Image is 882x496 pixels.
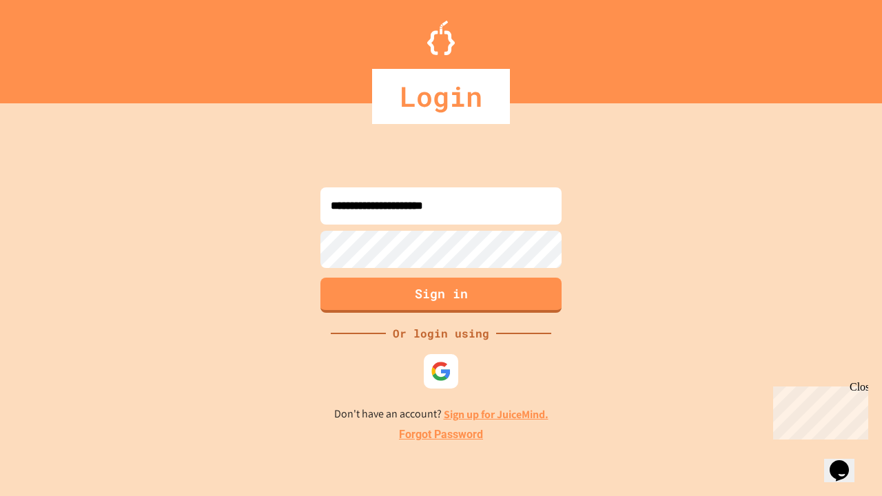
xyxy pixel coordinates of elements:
div: Login [372,69,510,124]
img: google-icon.svg [431,361,451,382]
div: Chat with us now!Close [6,6,95,87]
a: Sign up for JuiceMind. [444,407,548,422]
a: Forgot Password [399,426,483,443]
iframe: chat widget [768,381,868,440]
iframe: chat widget [824,441,868,482]
img: Logo.svg [427,21,455,55]
button: Sign in [320,278,562,313]
div: Or login using [386,325,496,342]
p: Don't have an account? [334,406,548,423]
